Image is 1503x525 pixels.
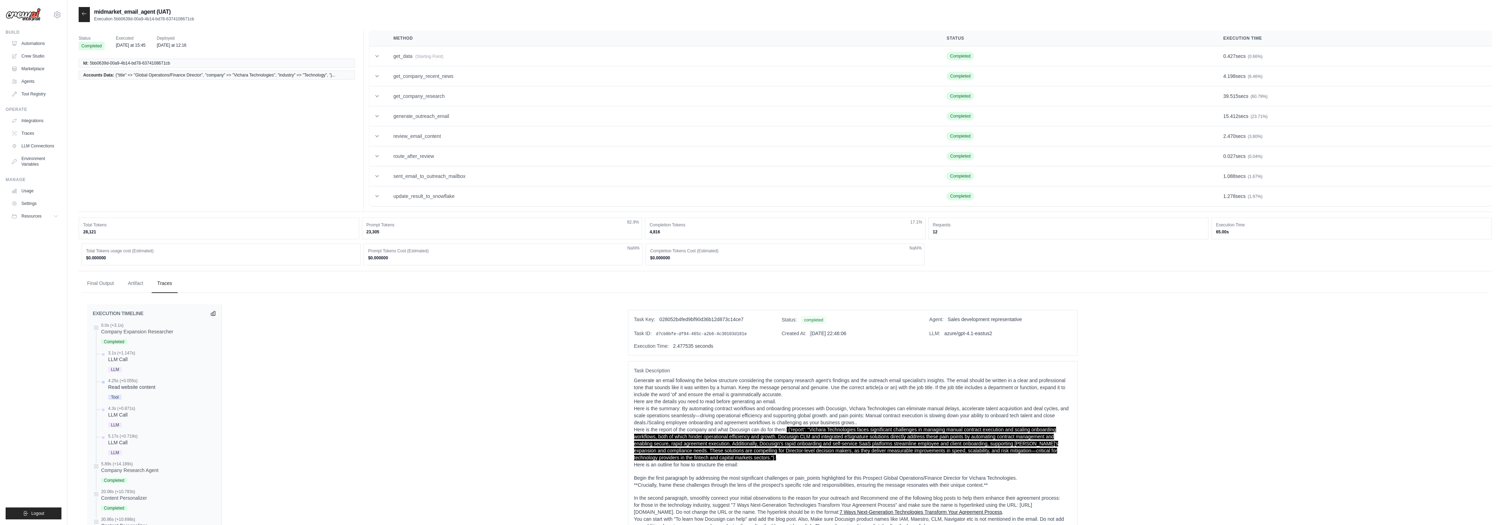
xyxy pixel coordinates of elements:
span: 1.278 [1223,193,1235,199]
dd: $0.000000 [86,255,356,261]
td: route_after_review [385,146,938,166]
span: LLM [108,450,122,455]
img: Logo [6,8,41,21]
td: secs [1215,126,1492,146]
a: Crew Studio [8,51,61,62]
dd: 65.00s [1216,229,1487,235]
p: Generate an email following the below structure considering the company research agent's findings... [634,377,1072,468]
div: LLM Call [108,356,135,363]
span: [DATE] 22:46:06 [810,331,846,336]
dt: Prompt Tokens [367,222,638,228]
div: 4.3s (+0.871s) [108,406,135,411]
dt: Completion Tokens Cost (Estimated) [650,248,920,254]
span: 15.412 [1223,113,1238,119]
td: secs [1215,86,1492,106]
span: (0.04%) [1248,154,1263,159]
td: generate_outreach_email [385,106,938,126]
div: Manage [6,177,61,182]
span: Completed [947,192,974,200]
dd: $0.000000 [650,255,920,261]
span: completed [801,316,826,324]
dt: Total Tokens [83,222,355,228]
div: Operate [6,107,61,112]
span: Deployed [157,35,187,42]
iframe: Chat Widget [1468,491,1503,525]
span: 5bb0639d-00a9-4b14-bd78-6374108671cb [90,60,170,66]
span: 2.470 [1223,133,1235,139]
dt: Total Tokens usage cost (Estimated) [86,248,356,254]
dt: Requests [933,222,1204,228]
span: Completed [947,132,974,140]
td: get_company_research [385,86,938,106]
td: secs [1215,186,1492,206]
dt: Prompt Tokens Cost (Estimated) [368,248,638,254]
span: Tool [108,395,121,400]
a: Settings [8,198,61,209]
span: 17.1% [910,219,922,225]
dt: Execution Time [1216,222,1487,228]
div: 4.25s (+0.055s) [108,378,156,384]
button: Artifact [122,274,149,293]
a: Agents [8,76,61,87]
td: secs [1215,146,1492,166]
span: Accounts Data: [83,72,114,78]
div: 5.89s (+14.189s) [101,461,158,467]
span: Execution Time: [634,343,669,349]
td: secs [1215,46,1492,66]
span: (60.79%) [1251,94,1268,99]
span: NaN% [910,245,922,251]
dd: 28,121 [83,229,355,235]
button: Traces [152,274,178,293]
th: Method [385,31,938,46]
span: (Starting Point) [415,54,443,59]
div: LLM Call [108,411,135,418]
span: Task Key: [634,317,655,322]
span: Completed [79,42,105,50]
span: Agent: [929,317,943,322]
td: review_email_content [385,126,938,146]
div: 5.17s (+0.719s) [108,433,138,439]
div: 20.08s (+10.783s) [101,489,147,494]
td: get_company_recent_news [385,66,938,86]
a: Marketplace [8,63,61,74]
span: 4.198 [1223,73,1235,79]
span: 82.9% [627,219,639,225]
span: Completed [101,339,127,344]
h2: EXECUTION TIMELINE [93,310,144,317]
div: 3.1s (+1.147s) [108,350,135,356]
span: Completed [947,92,974,100]
span: Completed [101,478,127,483]
dt: Completion Tokens [650,222,921,228]
div: LLM Call [108,439,138,446]
a: 7 Ways Next-Generation Technologies Transform Your Agreement Process [839,509,1002,515]
div: Build [6,29,61,35]
div: Company Expansion Researcher [101,328,173,335]
td: update_result_to_snowflake [385,186,938,206]
span: Completed [947,172,974,180]
button: Resources [8,211,61,222]
span: azure/gpt-4.1-eastus2 [944,331,992,336]
div: 30.86s (+10.698s) [101,517,147,522]
dd: 4,816 [650,229,921,235]
span: LLM [108,423,122,427]
a: Usage [8,185,61,197]
div: 0.0s (+3.1s) [101,323,173,328]
a: Traces [8,128,61,139]
span: Completed [947,52,974,60]
td: secs [1215,66,1492,86]
span: LLM [108,367,122,372]
span: Sales development representative [948,317,1022,322]
div: Content Personalizer [101,494,147,501]
time: August 26, 2025 at 12:16 PDT [157,43,187,48]
span: Completed [101,506,127,511]
dd: 12 [933,229,1204,235]
span: NaN% [627,245,640,251]
span: Executed [116,35,146,42]
span: Logout [31,511,44,516]
dd: 23,305 [367,229,638,235]
p: Execution 5bb0639d-00a9-4b14-bd78-6374108671cb [94,16,194,22]
p: Begin the first paragraph by addressing the most significant challenges or pain_points highlighte... [634,474,1072,489]
span: Created At: [782,331,806,336]
span: {"title" => "Global Operations/Finance Director", "company" => "Vichara Technologies", "industry"... [116,72,335,78]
